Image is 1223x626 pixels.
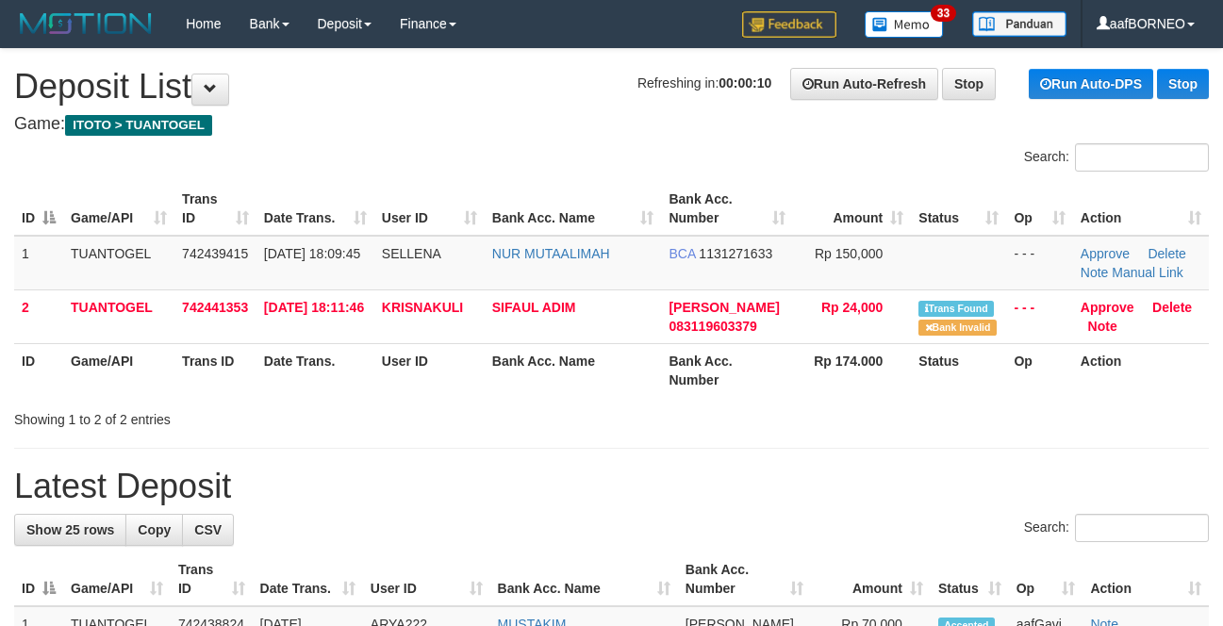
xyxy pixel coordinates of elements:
a: Delete [1152,300,1192,315]
td: 2 [14,289,63,343]
td: - - - [1006,289,1072,343]
span: Rp 24,000 [821,300,883,315]
td: - - - [1006,236,1072,290]
th: Op: activate to sort column ascending [1006,182,1072,236]
td: 1 [14,236,63,290]
th: Bank Acc. Number: activate to sort column ascending [661,182,792,236]
span: SELLENA [382,246,441,261]
label: Search: [1024,514,1209,542]
th: Game/API: activate to sort column ascending [63,552,171,606]
h1: Latest Deposit [14,468,1209,505]
span: 742441353 [182,300,248,315]
th: Status [911,343,1006,397]
th: Op [1006,343,1072,397]
span: Copy 083119603379 to clipboard [669,319,756,334]
span: 33 [931,5,956,22]
input: Search: [1075,514,1209,542]
a: Note [1088,319,1117,334]
th: Rp 174.000 [793,343,912,397]
a: Note [1081,265,1109,280]
input: Search: [1075,143,1209,172]
td: TUANTOGEL [63,289,174,343]
th: Trans ID: activate to sort column ascending [171,552,253,606]
a: Show 25 rows [14,514,126,546]
th: User ID: activate to sort column ascending [374,182,485,236]
th: ID: activate to sort column descending [14,182,63,236]
span: Bank is not match [918,320,996,336]
th: Bank Acc. Number [661,343,792,397]
img: Button%20Memo.svg [865,11,944,38]
th: Bank Acc. Number: activate to sort column ascending [678,552,812,606]
th: Date Trans.: activate to sort column ascending [253,552,363,606]
strong: 00:00:10 [719,75,771,91]
th: ID: activate to sort column descending [14,552,63,606]
span: 742439415 [182,246,248,261]
th: Bank Acc. Name: activate to sort column ascending [490,552,678,606]
label: Search: [1024,143,1209,172]
th: ID [14,343,63,397]
a: Run Auto-DPS [1029,69,1153,99]
th: Bank Acc. Name [485,343,662,397]
a: Run Auto-Refresh [790,68,938,100]
span: [DATE] 18:09:45 [264,246,360,261]
th: Action: activate to sort column ascending [1073,182,1209,236]
a: NUR MUTAALIMAH [492,246,610,261]
span: Copy 1131271633 to clipboard [699,246,772,261]
span: Copy [138,522,171,537]
span: Rp 150,000 [815,246,883,261]
td: TUANTOGEL [63,236,174,290]
a: CSV [182,514,234,546]
th: Trans ID [174,343,256,397]
a: Stop [1157,69,1209,99]
img: panduan.png [972,11,1066,37]
span: [PERSON_NAME] [669,300,779,315]
a: Copy [125,514,183,546]
th: Date Trans. [256,343,374,397]
th: Action: activate to sort column ascending [1083,552,1209,606]
th: Game/API: activate to sort column ascending [63,182,174,236]
span: Show 25 rows [26,522,114,537]
th: Status: activate to sort column ascending [931,552,1009,606]
span: CSV [194,522,222,537]
span: KRISNAKULI [382,300,463,315]
a: Approve [1081,246,1130,261]
span: Refreshing in: [637,75,771,91]
th: Trans ID: activate to sort column ascending [174,182,256,236]
th: Op: activate to sort column ascending [1009,552,1083,606]
th: User ID: activate to sort column ascending [363,552,490,606]
th: Amount: activate to sort column ascending [811,552,930,606]
span: [DATE] 18:11:46 [264,300,364,315]
th: Bank Acc. Name: activate to sort column ascending [485,182,662,236]
th: Amount: activate to sort column ascending [793,182,912,236]
th: Game/API [63,343,174,397]
h1: Deposit List [14,68,1209,106]
img: Feedback.jpg [742,11,836,38]
th: Date Trans.: activate to sort column ascending [256,182,374,236]
a: Manual Link [1112,265,1183,280]
th: Action [1073,343,1209,397]
span: Similar transaction found [918,301,994,317]
a: Delete [1148,246,1185,261]
div: Showing 1 to 2 of 2 entries [14,403,495,429]
th: Status: activate to sort column ascending [911,182,1006,236]
a: SIFAUL ADIM [492,300,576,315]
img: MOTION_logo.png [14,9,157,38]
a: Approve [1081,300,1134,315]
span: ITOTO > TUANTOGEL [65,115,212,136]
h4: Game: [14,115,1209,134]
span: BCA [669,246,695,261]
th: User ID [374,343,485,397]
a: Stop [942,68,996,100]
